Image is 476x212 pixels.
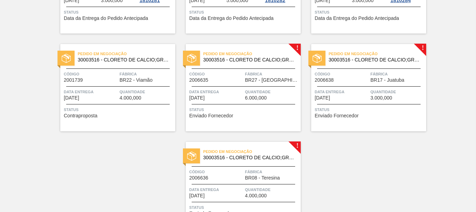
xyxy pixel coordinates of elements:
[120,71,174,78] span: Fábrica
[120,88,174,95] span: Quantidade
[120,78,153,83] span: BR22 - Viamão
[78,57,170,63] span: 30003516 - CLORETO DE CALCIO;GRANULADO;75%
[189,175,208,181] span: 2006636
[245,88,299,95] span: Quantidade
[315,88,369,95] span: Data entrega
[245,175,280,181] span: BR08 - Teresina
[245,78,299,83] span: BR27 - Nova Minas
[64,78,83,83] span: 2001739
[120,95,141,101] span: 4.000,000
[187,152,196,161] img: status
[189,186,243,193] span: Data entrega
[315,78,334,83] span: 2006638
[301,44,426,131] a: !statusPedido em Negociação30003516 - CLORETO DE CALCIO;GRANULADO;75%Código2006638FábricaBR17 - J...
[189,168,243,175] span: Código
[245,95,267,101] span: 6.000,000
[245,193,267,198] span: 4.000,000
[315,71,369,78] span: Código
[64,106,174,113] span: Status
[203,148,301,155] span: Pedido em Negociação
[189,16,274,21] span: Data da Entrega do Pedido Antecipada
[245,186,299,193] span: Quantidade
[189,71,243,78] span: Código
[50,44,175,131] a: statusPedido em Negociação30003516 - CLORETO DE CALCIO;GRANULADO;75%Código2001739FábricaBR22 - Vi...
[370,95,392,101] span: 3.000,000
[62,54,71,63] img: status
[187,54,196,63] img: status
[203,57,295,63] span: 30003516 - CLORETO DE CALCIO;GRANULADO;75%
[203,50,301,57] span: Pedido em Negociação
[329,50,426,57] span: Pedido em Negociação
[313,54,322,63] img: status
[245,168,299,175] span: Fábrica
[189,78,208,83] span: 2006635
[64,71,118,78] span: Código
[64,9,174,16] span: Status
[175,44,301,131] a: !statusPedido em Negociação30003516 - CLORETO DE CALCIO;GRANULADO;75%Código2006635FábricaBR27 - [...
[315,95,330,101] span: 25/08/2025
[315,106,424,113] span: Status
[370,71,424,78] span: Fábrica
[189,204,299,211] span: Status
[189,113,233,118] span: Enviado Fornecedor
[64,88,118,95] span: Data entrega
[189,9,299,16] span: Status
[370,88,424,95] span: Quantidade
[64,113,98,118] span: Contraproposta
[189,193,205,198] span: 28/08/2025
[64,16,148,21] span: Data da Entrega do Pedido Antecipada
[315,113,359,118] span: Enviado Fornecedor
[64,95,79,101] span: 24/08/2025
[189,88,243,95] span: Data entrega
[370,78,404,83] span: BR17 - Juatuba
[315,16,399,21] span: Data da Entrega do Pedido Antecipada
[189,95,205,101] span: 25/08/2025
[245,71,299,78] span: Fábrica
[329,57,421,63] span: 30003516 - CLORETO DE CALCIO;GRANULADO;75%
[203,155,295,160] span: 30003516 - CLORETO DE CALCIO;GRANULADO;75%
[315,9,424,16] span: Status
[78,50,175,57] span: Pedido em Negociação
[189,106,299,113] span: Status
